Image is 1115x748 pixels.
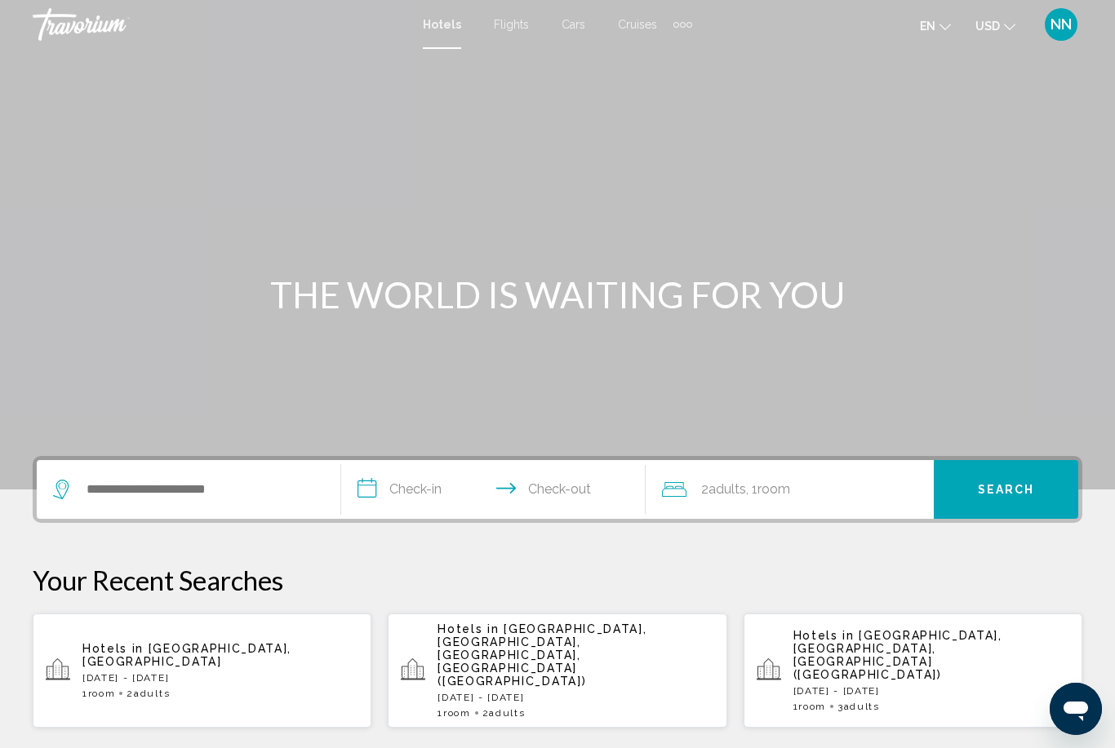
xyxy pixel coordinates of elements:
span: 1 [82,688,115,699]
span: Hotels in [793,629,855,642]
span: Room [443,707,471,719]
span: [GEOGRAPHIC_DATA], [GEOGRAPHIC_DATA], [GEOGRAPHIC_DATA] ([GEOGRAPHIC_DATA]) [793,629,1002,681]
span: Adults [489,707,525,719]
p: Your Recent Searches [33,564,1082,596]
p: [DATE] - [DATE] [438,692,713,703]
span: USD [975,20,1000,33]
span: en [920,20,935,33]
button: Hotels in [GEOGRAPHIC_DATA], [GEOGRAPHIC_DATA], [GEOGRAPHIC_DATA], [GEOGRAPHIC_DATA] ([GEOGRAPHIC... [388,613,726,728]
button: Hotels in [GEOGRAPHIC_DATA], [GEOGRAPHIC_DATA][DATE] - [DATE]1Room2Adults [33,613,371,728]
a: Travorium [33,8,406,41]
span: [GEOGRAPHIC_DATA], [GEOGRAPHIC_DATA], [GEOGRAPHIC_DATA], [GEOGRAPHIC_DATA] ([GEOGRAPHIC_DATA]) [438,622,646,688]
span: Hotels in [438,622,499,635]
a: Hotels [423,18,461,31]
a: Flights [494,18,529,31]
a: Cars [562,18,585,31]
span: Room [798,701,826,712]
span: 2 [482,707,526,719]
span: 3 [837,701,880,712]
div: Search widget [37,460,1078,519]
span: 1 [438,707,470,719]
button: Extra navigation items [673,11,692,38]
span: NN [1051,16,1072,33]
button: User Menu [1040,7,1082,42]
button: Change language [920,14,951,38]
p: [DATE] - [DATE] [82,672,358,684]
p: [DATE] - [DATE] [793,685,1069,697]
span: [GEOGRAPHIC_DATA], [GEOGRAPHIC_DATA] [82,642,291,668]
span: Adults [134,688,170,699]
span: Hotels in [82,642,144,655]
button: Travelers: 2 adults, 0 children [646,460,934,519]
button: Change currency [975,14,1015,38]
h1: THE WORLD IS WAITING FOR YOU [251,273,864,316]
span: 2 [701,478,746,501]
button: Search [934,460,1078,519]
button: Hotels in [GEOGRAPHIC_DATA], [GEOGRAPHIC_DATA], [GEOGRAPHIC_DATA] ([GEOGRAPHIC_DATA])[DATE] - [DA... [744,613,1082,728]
span: Room [757,481,790,497]
a: Cruises [618,18,657,31]
button: Check in and out dates [341,460,646,519]
iframe: Button to launch messaging window [1050,683,1102,735]
span: Adults [709,481,746,497]
span: , 1 [746,478,790,501]
span: Search [978,484,1035,497]
span: Adults [844,701,880,712]
span: 2 [127,688,170,699]
span: Room [88,688,116,699]
span: 1 [793,701,826,712]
